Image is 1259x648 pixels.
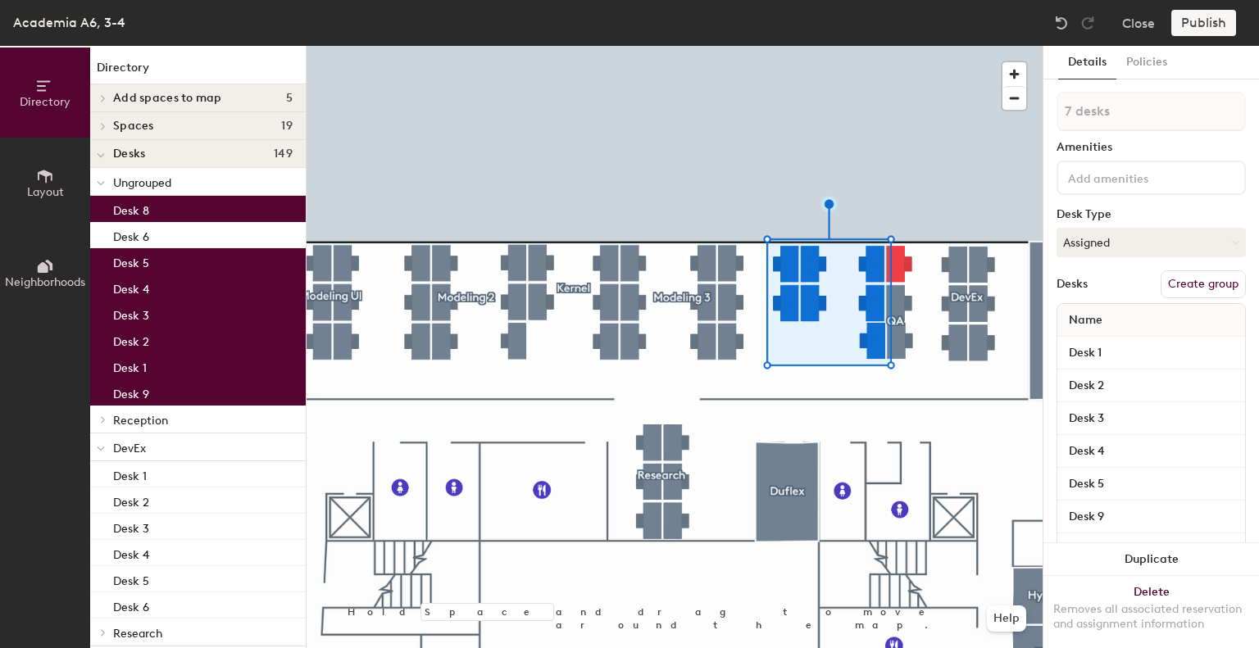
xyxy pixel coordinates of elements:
[1061,440,1242,463] input: Unnamed desk
[113,414,168,428] span: Reception
[113,543,149,562] p: Desk 4
[113,120,154,133] span: Spaces
[1043,576,1259,648] button: DeleteRemoves all associated reservation and assignment information
[286,92,293,105] span: 5
[113,304,149,323] p: Desk 3
[5,275,85,289] span: Neighborhoods
[1061,407,1242,430] input: Unnamed desk
[274,147,293,161] span: 149
[113,330,149,349] p: Desk 2
[113,176,171,190] span: Ungrouped
[1065,167,1212,187] input: Add amenities
[113,356,147,375] p: Desk 1
[113,442,146,455] span: DevEx
[1053,602,1249,632] div: Removes all associated reservation and assignment information
[113,627,162,641] span: Research
[1061,538,1242,561] input: Unnamed desk
[281,120,293,133] span: 19
[987,605,1026,632] button: Help
[1161,270,1246,298] button: Create group
[20,95,70,109] span: Directory
[1061,473,1242,496] input: Unnamed desk
[1057,278,1088,291] div: Desks
[27,185,64,199] span: Layout
[113,278,149,297] p: Desk 4
[113,225,149,244] p: Desk 6
[1061,505,1242,528] input: Unnamed desk
[113,569,149,588] p: Desk 5
[1122,10,1155,36] button: Close
[90,59,306,84] h1: Directory
[1061,374,1242,397] input: Unnamed desk
[113,491,149,510] p: Desk 2
[1061,342,1242,365] input: Unnamed desk
[1043,543,1259,576] button: Duplicate
[113,92,222,105] span: Add spaces to map
[13,12,125,33] div: Academia A6, 3-4
[1057,141,1246,154] div: Amenities
[1058,46,1116,79] button: Details
[1057,228,1246,257] button: Assigned
[1079,15,1096,31] img: Redo
[1057,208,1246,221] div: Desk Type
[113,464,147,483] p: Desk 1
[113,199,149,218] p: Desk 8
[113,251,149,270] p: Desk 5
[113,147,145,161] span: Desks
[1061,306,1111,335] span: Name
[113,383,149,401] p: Desk 9
[1053,15,1070,31] img: Undo
[113,596,149,614] p: Desk 6
[113,517,149,536] p: Desk 3
[1116,46,1177,79] button: Policies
